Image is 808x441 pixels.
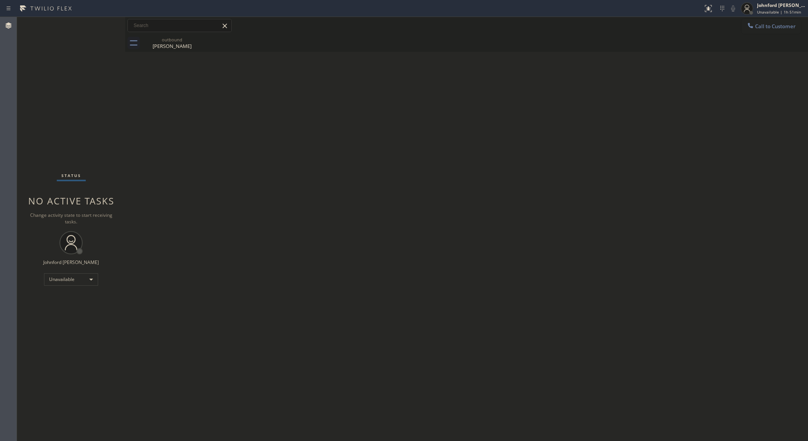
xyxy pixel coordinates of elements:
[757,2,806,9] div: Johnford [PERSON_NAME]
[143,34,201,52] div: Mr Keller
[143,43,201,49] div: [PERSON_NAME]
[143,37,201,43] div: outbound
[755,23,796,30] span: Call to Customer
[742,19,801,34] button: Call to Customer
[128,19,231,32] input: Search
[28,194,114,207] span: No active tasks
[43,259,99,266] div: Johnford [PERSON_NAME]
[30,212,112,225] span: Change activity state to start receiving tasks.
[44,273,98,286] div: Unavailable
[757,9,801,15] span: Unavailable | 1h 51min
[728,3,738,14] button: Mute
[61,173,81,178] span: Status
